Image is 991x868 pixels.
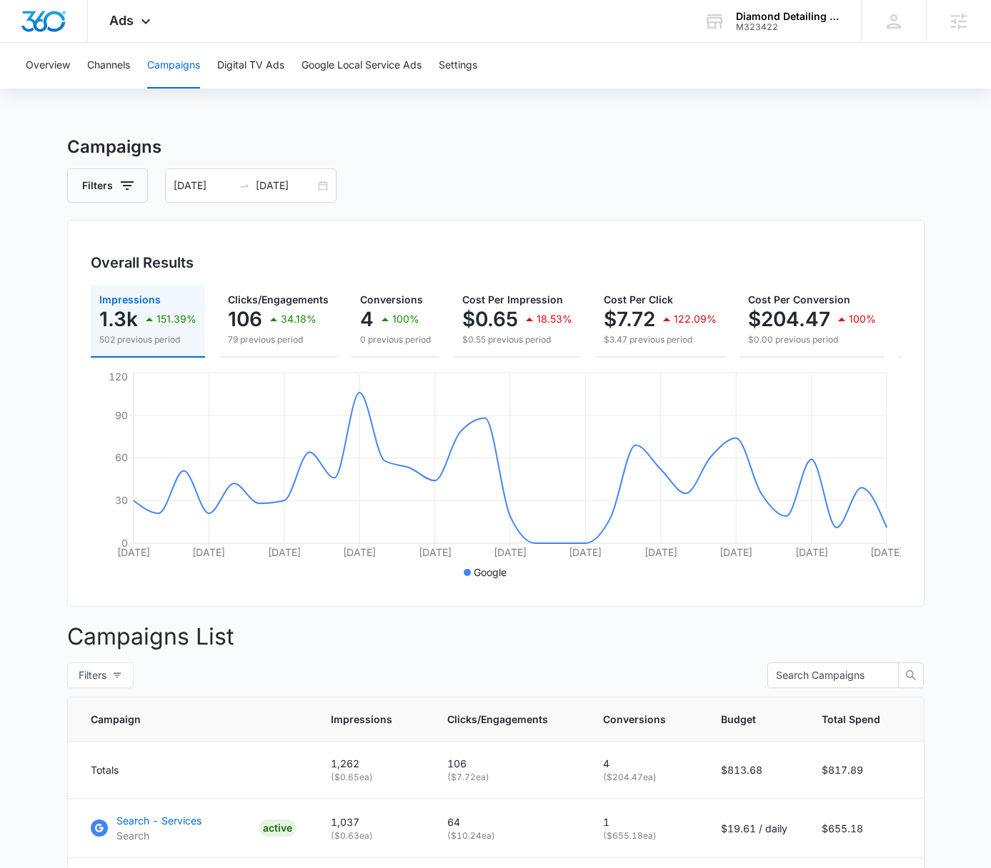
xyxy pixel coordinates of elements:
[748,308,830,330] p: $204.47
[331,771,413,784] p: ( $0.65 ea)
[748,293,850,306] span: Cost Per Conversion
[228,293,329,306] span: Clicks/Engagements
[569,546,602,558] tspan: [DATE]
[603,829,687,842] p: ( $655.18 ea)
[192,546,225,558] tspan: [DATE]
[604,333,717,346] p: $3.47 previous period
[67,134,925,160] h3: Campaigns
[174,178,233,193] input: Start date
[748,333,876,346] p: $0.00 previous period
[99,333,196,346] p: 502 previous period
[447,712,548,727] span: Clicks/Engagements
[462,333,572,346] p: $0.55 previous period
[331,814,413,829] p: 1,037
[121,537,127,549] tspan: 0
[114,409,127,421] tspan: 90
[256,178,315,193] input: End date
[99,293,161,306] span: Impressions
[91,762,297,777] div: Totals
[719,546,752,558] tspan: [DATE]
[267,546,300,558] tspan: [DATE]
[462,308,518,330] p: $0.65
[493,546,526,558] tspan: [DATE]
[116,813,201,828] p: Search - Services
[439,43,477,89] button: Settings
[147,43,200,89] button: Campaigns
[392,314,419,324] p: 100%
[116,546,149,558] tspan: [DATE]
[447,771,569,784] p: ( $7.72 ea)
[360,333,431,346] p: 0 previous period
[736,22,840,32] div: account id
[474,565,507,580] p: Google
[99,308,138,330] p: 1.3k
[302,43,422,89] button: Google Local Service Ads
[116,828,201,843] p: Search
[343,546,376,558] tspan: [DATE]
[67,168,148,203] button: Filters
[91,819,108,837] img: Google Ads
[281,314,317,324] p: 34.18%
[114,451,127,463] tspan: 60
[331,756,413,771] p: 1,262
[217,43,284,89] button: Digital TV Ads
[331,712,392,727] span: Impressions
[239,180,250,191] span: to
[239,180,250,191] span: swap-right
[228,308,262,330] p: 106
[67,620,925,654] p: Campaigns List
[644,546,677,558] tspan: [DATE]
[91,252,194,273] h3: Overall Results
[805,799,924,858] td: $655.18
[462,293,563,306] span: Cost Per Impression
[822,712,880,727] span: Total Spend
[604,308,655,330] p: $7.72
[259,819,297,837] div: ACTIVE
[91,712,276,727] span: Campaign
[805,742,924,799] td: $817.89
[447,756,569,771] p: 106
[674,314,717,324] p: 122.09%
[331,829,413,842] p: ( $0.63 ea)
[108,370,127,383] tspan: 120
[603,756,687,771] p: 4
[898,662,924,688] button: search
[776,667,879,683] input: Search Campaigns
[721,762,787,777] p: $813.68
[603,814,687,829] p: 1
[360,308,374,330] p: 4
[899,670,923,681] span: search
[537,314,572,324] p: 18.53%
[849,314,876,324] p: 100%
[721,821,787,836] p: $19.61 / daily
[604,293,673,306] span: Cost Per Click
[603,712,666,727] span: Conversions
[79,667,106,683] span: Filters
[109,13,134,28] span: Ads
[114,494,127,506] tspan: 30
[447,814,569,829] p: 64
[67,662,134,688] button: Filters
[418,546,451,558] tspan: [DATE]
[721,712,767,727] span: Budget
[87,43,130,89] button: Channels
[447,829,569,842] p: ( $10.24 ea)
[360,293,423,306] span: Conversions
[26,43,70,89] button: Overview
[91,813,297,843] a: Google AdsSearch - ServicesSearchACTIVE
[603,771,687,784] p: ( $204.47 ea)
[736,11,840,22] div: account name
[228,333,329,346] p: 79 previous period
[795,546,827,558] tspan: [DATE]
[156,314,196,324] p: 151.39%
[870,546,903,558] tspan: [DATE]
